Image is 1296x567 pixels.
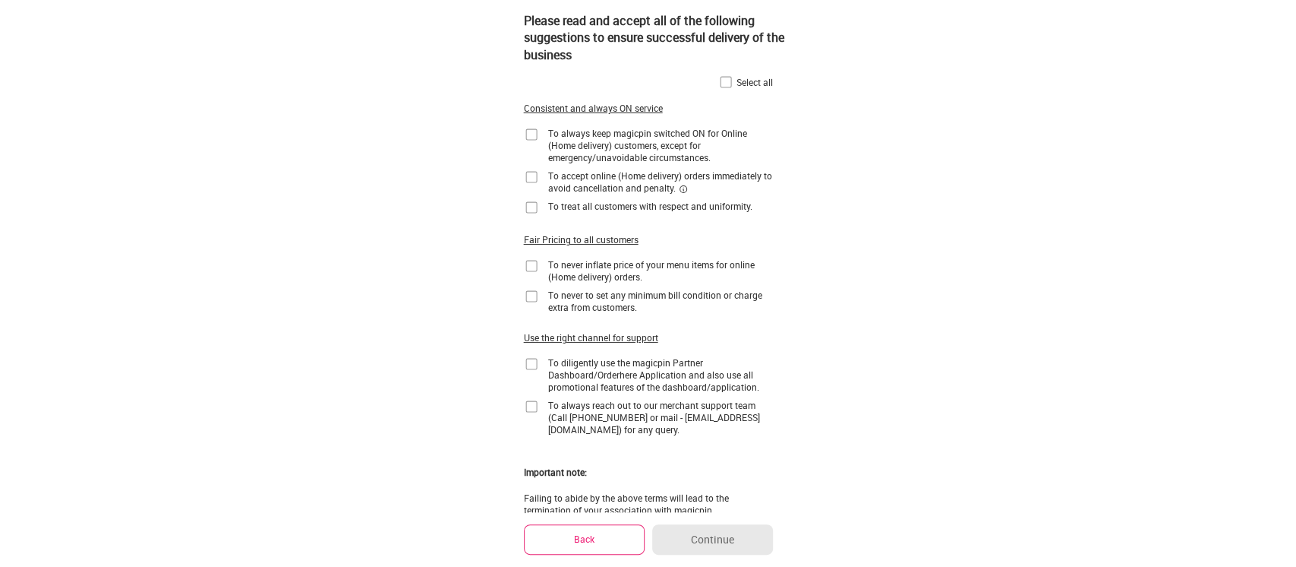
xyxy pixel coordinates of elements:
div: To diligently use the magicpin Partner Dashboard/Orderhere Application and also use all promotion... [548,356,773,393]
div: To never to set any minimum bill condition or charge extra from customers. [548,289,773,313]
img: home-delivery-unchecked-checkbox-icon.f10e6f61.svg [524,289,539,304]
img: home-delivery-unchecked-checkbox-icon.f10e6f61.svg [718,74,733,90]
div: To always reach out to our merchant support team (Call [PHONE_NUMBER] or mail - [EMAIL_ADDRESS][D... [548,399,773,436]
img: home-delivery-unchecked-checkbox-icon.f10e6f61.svg [524,399,539,414]
div: Failing to abide by the above terms will lead to the termination of your association with magicpin [524,492,773,516]
img: informationCircleBlack.2195f373.svg [679,185,688,194]
div: Fair Pricing to all customers [524,233,639,246]
div: To never inflate price of your menu items for online (Home delivery) orders. [548,258,773,283]
div: Use the right channel for support [524,331,658,344]
div: To treat all customers with respect and uniformity. [548,200,752,212]
button: Continue [652,524,772,555]
img: home-delivery-unchecked-checkbox-icon.f10e6f61.svg [524,127,539,142]
div: To accept online (Home delivery) orders immediately to avoid cancellation and penalty. [548,169,773,194]
img: home-delivery-unchecked-checkbox-icon.f10e6f61.svg [524,200,539,215]
div: Consistent and always ON service [524,102,663,115]
div: Select all [736,76,773,88]
div: To always keep magicpin switched ON for Online (Home delivery) customers, except for emergency/un... [548,127,773,163]
div: Important note: [524,466,587,479]
img: home-delivery-unchecked-checkbox-icon.f10e6f61.svg [524,169,539,185]
img: home-delivery-unchecked-checkbox-icon.f10e6f61.svg [524,356,539,372]
button: Back [524,524,645,554]
img: home-delivery-unchecked-checkbox-icon.f10e6f61.svg [524,258,539,274]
